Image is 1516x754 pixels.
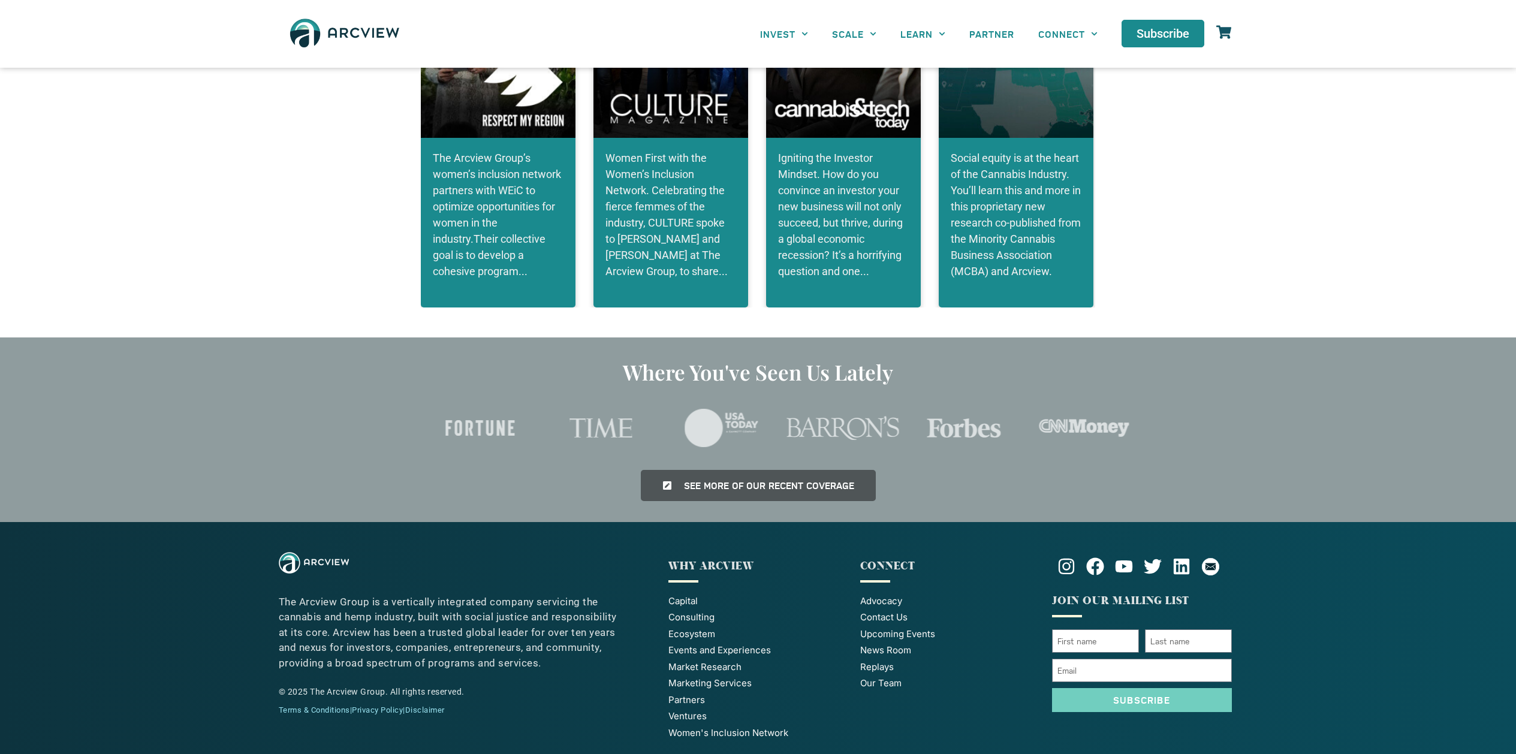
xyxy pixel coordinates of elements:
div: © 2025 The Arcview Group. All rights reserved. [279,686,617,698]
span: See more of our recent coverage [684,481,854,490]
a: Ecosystem [668,628,848,641]
p: WHY ARCVIEW [668,558,848,574]
span: Events and Experiences [668,644,771,658]
a: Consulting [668,611,848,625]
span: Replays [860,660,894,674]
span: News Room [860,644,911,658]
span: Capital [668,595,698,608]
a: Market Research [668,660,848,674]
a: Partners [668,693,848,707]
input: Last name [1145,629,1232,653]
div: 10 / 10 [664,398,779,458]
a: Contact Us [860,611,1040,625]
a: Marketing Services [668,677,848,690]
a: INVEST [748,20,820,47]
div: 9 / 10 [543,398,658,458]
span: Subscribe [1137,28,1189,40]
form: Mailing list [1052,629,1232,718]
span: Marketing Services [668,677,752,690]
span: Consulting [668,611,715,625]
div: 2 / 10 [906,398,1021,458]
input: First name [1052,629,1139,653]
span: Upcoming Events [860,628,935,641]
a: News Room [860,644,1040,658]
a: Upcoming Events [860,628,1040,641]
span: Subscribe [1113,695,1170,705]
a: Women's Inclusion Network [668,726,848,740]
img: The Arcview Group [285,12,405,56]
a: Time [543,398,658,458]
a: Events and Experiences [668,644,848,658]
div: 1 / 10 [785,398,900,458]
a: Barron's [785,398,900,458]
p: Women First with the Women’s Inclusion Network. Celebrating the fierce femmes of the industry, CU... [605,150,736,279]
span: Contact Us [860,611,908,625]
p: Igniting the Investor Mindset. How do you convince an investor your new business will not only su... [778,150,909,279]
span: Our Team [860,677,902,690]
span: Partners [668,693,705,707]
p: JOIN OUR MAILING LIST [1052,593,1232,609]
h1: Where You've Seen Us Lately [423,358,1094,386]
div: Slides [423,398,1142,458]
span: Women's Inclusion Network [668,726,788,740]
a: Our Team [860,677,1040,690]
p: Social equity is at the heart of the Cannabis Industry. You’ll learn this and more in this propri... [951,150,1081,279]
a: Advocacy [860,595,1040,608]
span: Ventures [668,710,707,723]
a: Fortune [422,398,537,458]
a: CONNECT [1026,20,1110,47]
input: Email [1052,659,1232,682]
p: The Arcview Group is a vertically integrated company servicing the cannabis and hemp industry, bu... [279,595,617,671]
span: Advocacy [860,595,902,608]
a: Replays [860,660,1040,674]
div: 8 / 10 [422,398,537,458]
nav: Menu [748,20,1110,47]
a: Subscribe [1122,20,1204,47]
span: Ecosystem [668,628,715,641]
a: Privacy Policy [352,705,403,714]
a: Forbes [906,398,1021,458]
p: The Arcview Group’s women’s inclusion network partners with WEiC to optimize opportunities for wo... [433,150,563,279]
a: Terms & Conditions [279,705,350,714]
a: SCALE [820,20,888,47]
div: | | [279,704,617,716]
div: 3 / 10 [1027,398,1142,458]
a: PARTNER [957,20,1026,47]
a: USA Today [664,398,779,458]
div: CONNECT [860,558,1040,574]
a: LEARN [888,20,957,47]
a: Ventures [668,710,848,723]
a: CNNMoney [1027,398,1142,458]
a: Capital [668,595,848,608]
a: See more of our recent coverage [641,470,876,501]
button: Subscribe [1052,688,1232,712]
img: The Arcview Group [279,552,349,574]
a: Disclaimer [405,705,445,714]
span: Market Research [668,660,742,674]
